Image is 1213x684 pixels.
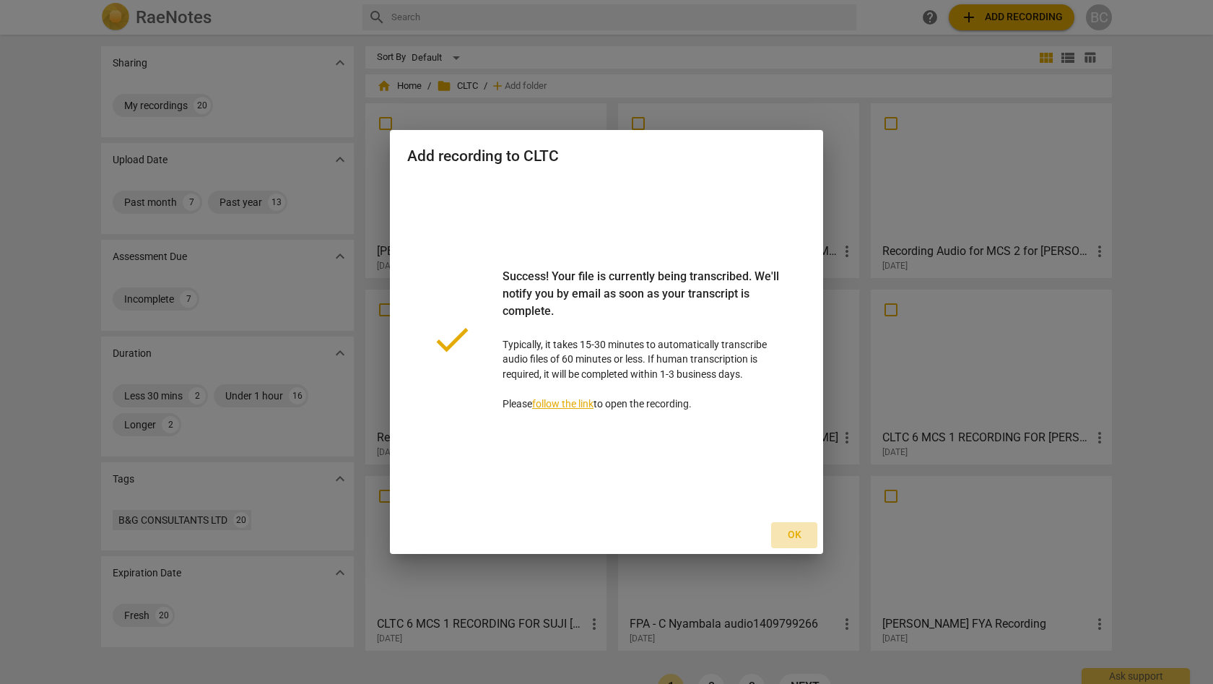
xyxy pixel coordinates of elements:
span: done [430,318,474,361]
h2: Add recording to CLTC [407,147,806,165]
p: Typically, it takes 15-30 minutes to automatically transcribe audio files of 60 minutes or less. ... [503,268,783,412]
span: Ok [783,528,806,542]
a: follow the link [532,398,594,410]
button: Ok [771,522,817,548]
div: Success! Your file is currently being transcribed. We'll notify you by email as soon as your tran... [503,268,783,337]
